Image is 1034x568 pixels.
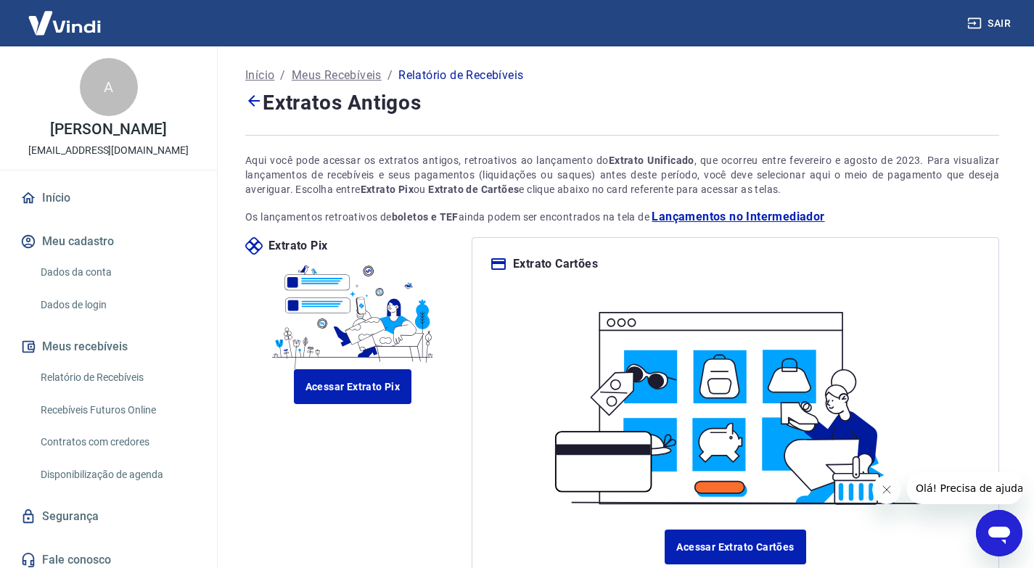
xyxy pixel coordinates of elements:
span: Olá! Precisa de ajuda? [9,10,122,22]
a: Segurança [17,501,200,532]
iframe: Mensagem da empresa [907,472,1022,504]
strong: boletos e TEF [392,211,459,223]
a: Acessar Extrato Pix [294,369,412,404]
p: [PERSON_NAME] [50,122,166,137]
img: ilustracard.1447bf24807628a904eb562bb34ea6f9.svg [539,290,932,512]
a: Recebíveis Futuros Online [35,395,200,425]
p: / [387,67,393,84]
p: / [280,67,285,84]
p: Extrato Cartões [513,255,598,273]
iframe: Botão para abrir a janela de mensagens [976,510,1022,556]
button: Meus recebíveis [17,331,200,363]
a: Meus Recebíveis [292,67,382,84]
button: Meu cadastro [17,226,200,258]
a: Relatório de Recebíveis [35,363,200,392]
h4: Extratos Antigos [245,87,999,118]
p: [EMAIL_ADDRESS][DOMAIN_NAME] [28,143,189,158]
a: Início [17,182,200,214]
a: Início [245,67,274,84]
strong: Extrato de Cartões [428,184,519,195]
a: Acessar Extrato Cartões [665,530,805,564]
a: Disponibilização de agenda [35,460,200,490]
div: Aqui você pode acessar os extratos antigos, retroativos ao lançamento do , que ocorreu entre feve... [245,153,999,197]
a: Dados da conta [35,258,200,287]
div: A [80,58,138,116]
img: ilustrapix.38d2ed8fdf785898d64e9b5bf3a9451d.svg [267,255,439,369]
strong: Extrato Unificado [609,155,694,166]
p: Relatório de Recebíveis [398,67,523,84]
strong: Extrato Pix [361,184,414,195]
iframe: Fechar mensagem [872,475,901,504]
a: Contratos com credores [35,427,200,457]
a: Lançamentos no Intermediador [652,208,824,226]
p: Os lançamentos retroativos de ainda podem ser encontrados na tela de [245,208,999,226]
p: Extrato Pix [268,237,327,255]
img: Vindi [17,1,112,45]
button: Sair [964,10,1017,37]
a: Dados de login [35,290,200,320]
